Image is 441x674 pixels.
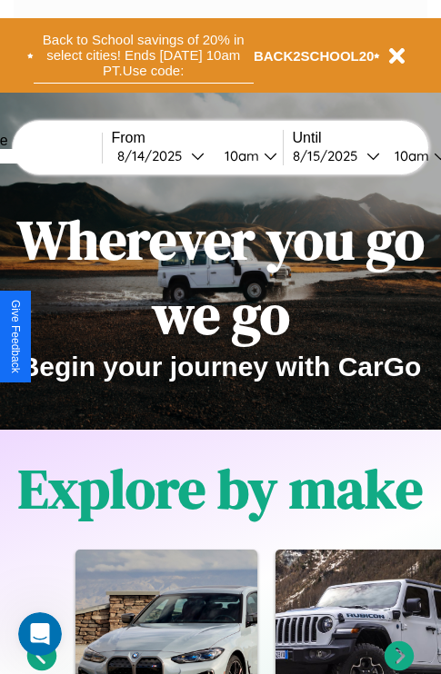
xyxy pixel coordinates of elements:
[254,48,375,64] b: BACK2SCHOOL20
[293,147,366,164] div: 8 / 15 / 2025
[117,147,191,164] div: 8 / 14 / 2025
[18,451,423,526] h1: Explore by make
[210,146,283,165] button: 10am
[34,27,254,84] button: Back to School savings of 20% in select cities! Ends [DATE] 10am PT.Use code:
[215,147,264,164] div: 10am
[9,300,22,373] div: Give Feedback
[112,146,210,165] button: 8/14/2025
[18,612,62,656] iframe: Intercom live chat
[386,147,434,164] div: 10am
[112,130,283,146] label: From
